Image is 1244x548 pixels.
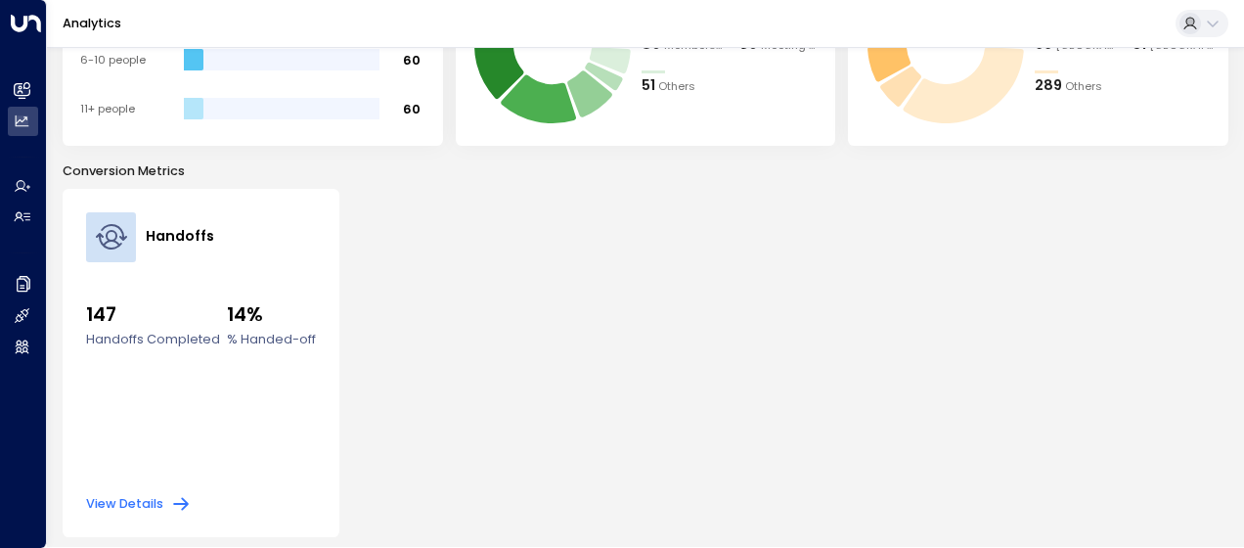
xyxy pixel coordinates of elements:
h4: Handoffs [146,226,214,248]
div: 51Others [642,75,724,97]
a: Analytics [63,15,121,31]
span: 147 [86,301,220,330]
button: View Details [86,494,191,514]
tspan: 6-10 people [80,52,146,68]
span: Others [1065,78,1102,95]
div: 51 [642,75,655,97]
tspan: 11+ people [80,101,135,116]
label: Handoffs Completed [86,330,220,348]
span: Others [658,78,695,95]
span: 14% [227,301,316,330]
label: % Handed-off [227,330,316,348]
tspan: 60 [403,51,421,68]
div: 289 [1035,75,1062,97]
div: 289Others [1035,75,1117,97]
tspan: 60 [403,100,421,116]
p: Conversion Metrics [63,161,1228,180]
